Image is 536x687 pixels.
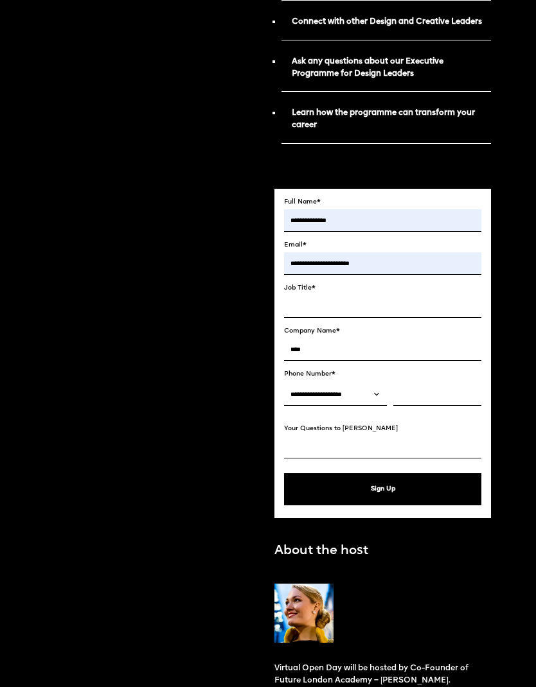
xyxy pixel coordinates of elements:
[284,473,481,505] button: Sign Up
[292,109,475,129] strong: Learn how the programme can transform your career
[284,284,481,292] label: Job Title
[292,18,482,26] strong: Connect with other Design and Creative Leaders
[292,58,443,78] strong: Ask any questions about our Executive Programme for Design Leaders
[284,327,481,335] label: Company Name
[274,541,368,561] p: About the host
[284,425,481,433] label: Your Questions to [PERSON_NAME]
[284,241,481,249] label: Email
[284,370,481,378] label: Phone Number
[284,198,481,206] label: Full Name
